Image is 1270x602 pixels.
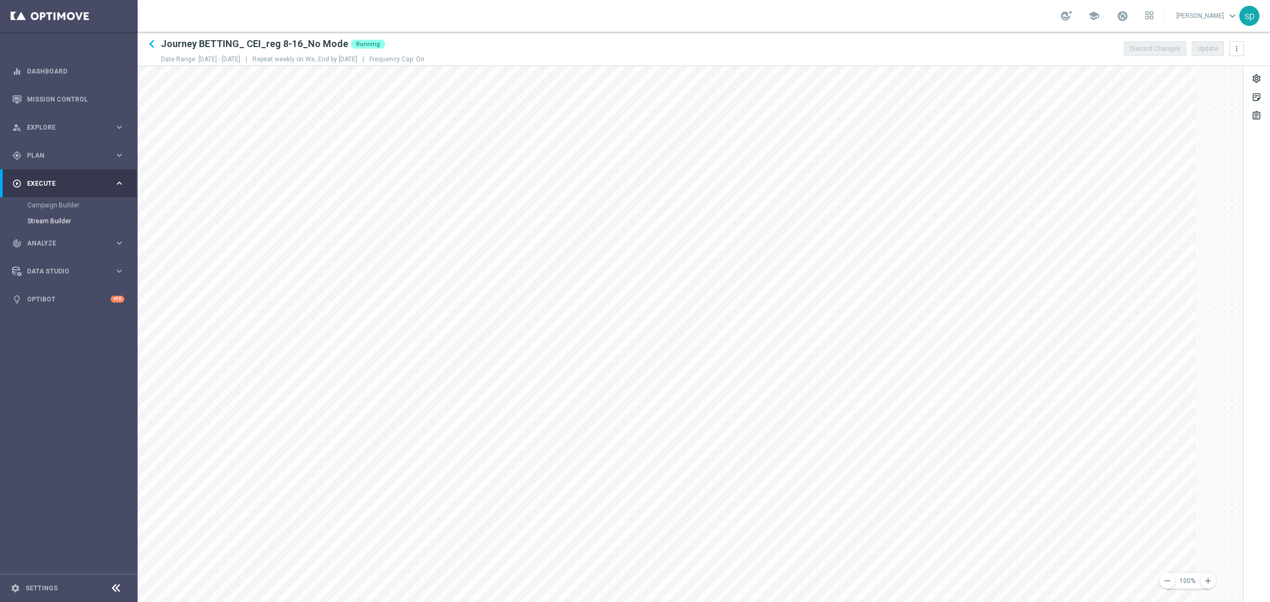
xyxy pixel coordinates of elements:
[1239,6,1259,26] div: sp
[12,285,124,313] div: Optibot
[144,36,160,52] i: keyboard_arrow_left
[1159,573,1175,589] button: remove
[1166,573,1209,589] button: 100%
[1229,41,1244,56] button: more_vert
[1251,111,1262,124] div: assignment
[369,55,424,63] p: Frequency Cap: On
[357,56,369,63] span: |
[12,295,125,304] button: lightbulb Optibot +10
[1251,92,1262,106] div: sticky_note_2
[27,152,114,159] span: Plan
[12,267,114,276] div: Data Studio
[12,151,22,160] i: gps_fixed
[12,239,125,248] button: track_changes Analyze keyboard_arrow_right
[12,85,124,113] div: Mission Control
[12,179,22,188] i: play_circle_outline
[1251,74,1262,87] div: settings
[27,240,114,247] span: Analyze
[12,123,114,132] div: Explore
[1200,573,1216,589] button: add
[25,585,58,591] a: Settings
[28,217,110,225] a: Stream Builder
[1232,44,1241,53] i: more_vert
[1227,10,1238,22] span: keyboard_arrow_down
[114,178,124,188] i: keyboard_arrow_right
[28,213,137,229] div: Stream Builder
[114,122,124,132] i: keyboard_arrow_right
[27,124,114,131] span: Explore
[12,57,124,85] div: Dashboard
[28,201,110,209] a: Campaign Builder
[27,85,124,113] a: Mission Control
[252,55,369,63] p: Repeat weekly on We, End by [DATE]
[111,296,124,303] div: +10
[12,67,125,76] button: equalizer Dashboard
[114,150,124,160] i: keyboard_arrow_right
[1088,10,1100,22] span: school
[1192,41,1224,56] button: Update
[114,266,124,276] i: keyboard_arrow_right
[12,95,125,104] button: Mission Control
[114,238,124,248] i: keyboard_arrow_right
[1203,576,1213,586] i: add
[12,295,22,304] i: lightbulb
[12,123,125,132] button: person_search Explore keyboard_arrow_right
[161,55,252,63] p: Date Range: [DATE] - [DATE]
[27,180,114,187] span: Execute
[11,583,20,593] i: settings
[27,268,114,275] span: Data Studio
[12,179,114,188] div: Execute
[351,40,385,49] div: Running
[240,56,252,63] span: |
[1124,41,1186,56] button: Discard Changes
[12,179,125,188] button: play_circle_outline Execute keyboard_arrow_right
[12,151,125,160] button: gps_fixed Plan keyboard_arrow_right
[12,151,114,160] div: Plan
[27,285,111,313] a: Optibot
[12,123,22,132] i: person_search
[12,267,125,276] button: Data Studio keyboard_arrow_right
[28,197,137,213] div: Campaign Builder
[12,239,22,248] i: track_changes
[12,239,114,248] div: Analyze
[12,67,22,76] i: equalizer
[161,38,348,50] h2: Journey BETTING_ CEI_reg 8-16_No Mode
[1175,8,1239,24] a: [PERSON_NAME]keyboard_arrow_down
[27,57,124,85] a: Dashboard
[1163,576,1172,586] i: remove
